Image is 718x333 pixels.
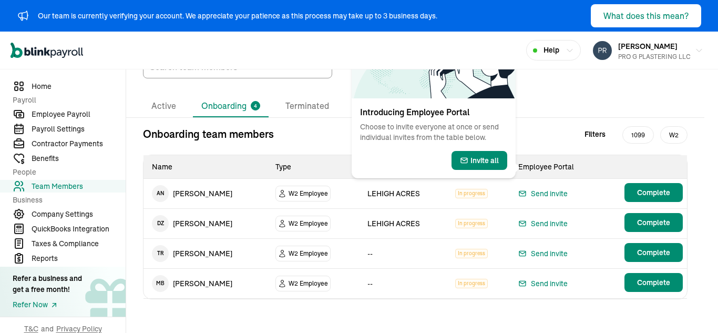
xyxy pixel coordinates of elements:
[367,219,420,228] span: LEHIGH ACRES
[13,95,119,106] span: Payroll
[622,126,654,144] span: 1099
[152,215,169,232] span: D Z
[618,42,678,51] span: [PERSON_NAME]
[143,126,274,142] p: Onboarding team members
[152,275,169,292] span: M B
[543,45,559,56] span: Help
[452,151,507,170] button: Invite all
[455,189,488,198] span: In progress
[143,209,267,238] td: [PERSON_NAME]
[660,126,688,144] span: W2
[518,217,568,230] button: Send invite
[32,253,126,264] span: Reports
[518,162,574,171] span: Employee Portal
[360,107,507,117] h3: Introducing Employee Portal
[591,4,701,27] button: What does this mean?
[543,219,718,333] iframe: Chat Widget
[589,37,707,64] button: [PERSON_NAME]PRO G PLASTERING LLC
[13,299,82,310] a: Refer Now
[143,95,184,117] li: Active
[13,195,119,206] span: Business
[32,153,126,164] span: Benefits
[143,179,267,208] td: [PERSON_NAME]
[32,181,126,192] span: Team Members
[143,155,267,179] th: Name
[518,187,568,200] button: Send invite
[360,122,507,143] p: Choose to invite everyone at once or send individual invites from the table below.
[289,188,328,199] span: W2 Employee
[603,9,689,22] div: What does this mean?
[13,273,82,295] div: Refer a business and get a free month!
[455,279,488,288] span: In progress
[143,239,267,268] td: [PERSON_NAME]
[455,249,488,258] span: In progress
[289,218,328,229] span: W2 Employee
[193,95,269,117] li: Onboarding
[254,102,257,110] span: 4
[637,217,670,228] span: Complete
[518,277,568,290] button: Send invite
[526,40,581,60] button: Help
[624,183,683,202] button: Complete
[584,129,606,140] span: Filters
[32,238,126,249] span: Taxes & Compliance
[367,279,373,288] span: --
[152,185,169,202] span: A N
[618,52,691,62] div: PRO G PLASTERING LLC
[32,109,126,120] span: Employee Payroll
[367,249,373,258] span: --
[152,245,169,262] span: T R
[32,138,126,149] span: Contractor Payments
[143,269,267,298] td: [PERSON_NAME]
[32,209,126,220] span: Company Settings
[637,187,670,198] span: Complete
[38,11,437,22] div: Our team is currently verifying your account. We appreciate your patience as this process may tak...
[624,213,683,232] button: Complete
[13,167,119,178] span: People
[289,248,328,259] span: W2 Employee
[32,224,126,235] span: QuickBooks Integration
[470,155,499,166] span: Invite all
[32,81,126,92] span: Home
[11,35,83,66] nav: Global
[32,124,126,135] span: Payroll Settings
[367,189,420,198] span: LEHIGH ACRES
[455,219,488,228] span: In progress
[267,155,358,179] th: Type
[289,278,328,289] span: W2 Employee
[518,247,568,260] button: Send invite
[277,95,337,117] li: Terminated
